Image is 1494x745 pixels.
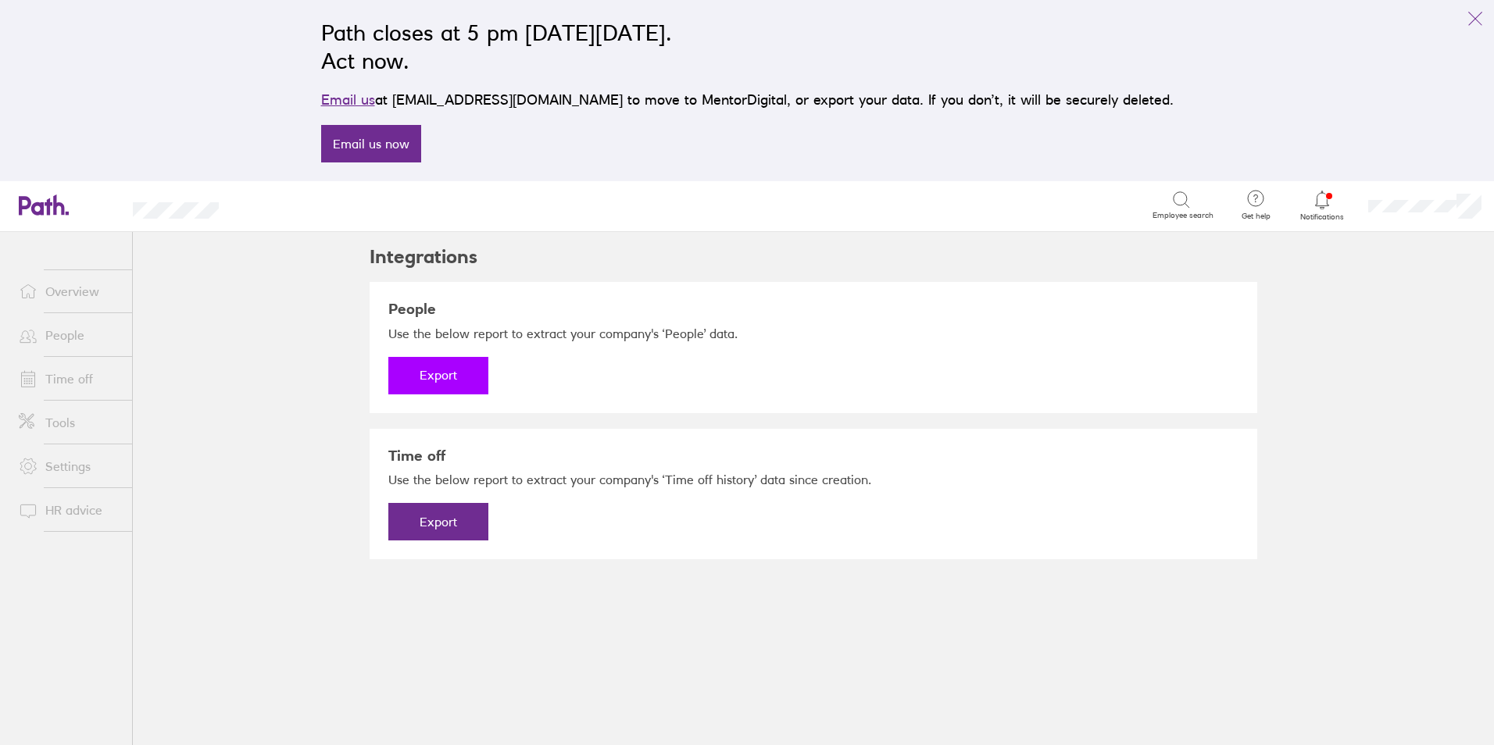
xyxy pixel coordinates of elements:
h3: People [388,301,1238,318]
h2: Integrations [370,232,477,282]
a: Email us now [321,125,421,162]
a: Settings [6,451,132,482]
p: at [EMAIL_ADDRESS][DOMAIN_NAME] to move to MentorDigital, or export your data. If you don’t, it w... [321,89,1174,111]
p: Use the below report to extract your company's ‘Time off history’ data since creation. [388,472,1238,487]
a: Email us [321,91,375,108]
span: Get help [1231,212,1281,221]
a: Tools [6,407,132,438]
div: Search [261,198,301,212]
a: HR advice [6,494,132,526]
a: Notifications [1297,189,1348,222]
span: Employee search [1153,211,1213,220]
span: Notifications [1297,212,1348,222]
a: Overview [6,276,132,307]
a: Time off [6,363,132,394]
h2: Path closes at 5 pm [DATE][DATE]. Act now. [321,19,1174,75]
button: Export [388,503,488,540]
h3: Time off [388,447,1238,465]
p: Use the below report to extract your company's ‘People’ data. [388,326,1238,341]
button: Export [388,357,488,394]
a: People [6,319,132,351]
